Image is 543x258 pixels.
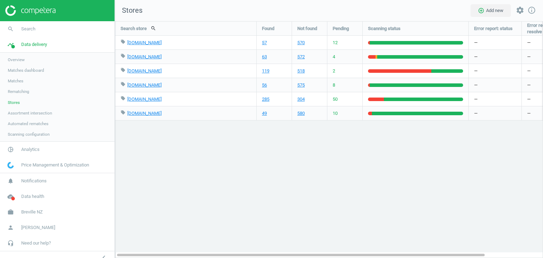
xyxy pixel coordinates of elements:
i: local_offer [121,53,125,58]
a: [DOMAIN_NAME] [127,111,162,116]
span: Rematching [8,89,29,94]
a: 518 [297,68,305,74]
i: work [4,205,17,219]
a: 575 [297,82,305,88]
a: 304 [297,96,305,102]
div: — [469,64,521,78]
span: — [527,82,531,88]
span: Notifications [21,178,47,184]
a: 57 [262,40,267,46]
i: search [4,22,17,36]
span: Not found [297,25,317,32]
a: 285 [262,96,269,102]
span: 50 [333,96,338,102]
a: [DOMAIN_NAME] [127,40,162,45]
span: Matches dashboard [8,68,44,73]
span: Matches [8,78,23,84]
div: — [469,92,521,106]
span: Overview [8,57,25,63]
span: Stores [115,6,142,16]
span: Data health [21,193,44,200]
div: Search store [115,22,256,35]
span: Automated rematches [8,121,48,127]
a: [DOMAIN_NAME] [127,54,162,59]
a: [DOMAIN_NAME] [127,68,162,74]
a: [DOMAIN_NAME] [127,82,162,88]
span: Search [21,26,35,32]
i: person [4,221,17,234]
span: Assortment intersection [8,110,52,116]
i: settings [516,6,524,14]
a: 570 [297,40,305,46]
i: timeline [4,38,17,51]
div: — [469,36,521,49]
span: Need our help? [21,240,51,246]
i: info_outline [527,6,536,14]
button: add_circle_outlineAdd new [471,4,511,17]
span: Found [262,25,274,32]
div: — [469,78,521,92]
i: local_offer [121,68,125,72]
button: settings [513,3,527,18]
span: [PERSON_NAME] [21,224,55,231]
i: local_offer [121,82,125,87]
a: 56 [262,82,267,88]
span: 12 [333,40,338,46]
span: — [527,96,531,102]
span: Stores [8,100,20,105]
a: 49 [262,110,267,117]
a: 572 [297,54,305,60]
i: cloud_done [4,190,17,203]
span: — [527,110,531,117]
div: — [469,106,521,120]
img: wGWNvw8QSZomAAAAABJRU5ErkJggg== [7,162,14,169]
span: Price Management & Optimization [21,162,89,168]
a: 63 [262,54,267,60]
span: Analytics [21,146,40,153]
i: pie_chart_outlined [4,143,17,156]
i: headset_mic [4,236,17,250]
span: — [527,40,531,46]
span: 2 [333,68,335,74]
i: add_circle_outline [478,7,484,14]
span: Data delivery [21,41,47,48]
span: — [527,54,531,60]
span: Scanning configuration [8,131,49,137]
i: notifications [4,174,17,188]
span: Breville NZ [21,209,43,215]
a: 119 [262,68,269,74]
i: local_offer [121,96,125,101]
a: 580 [297,110,305,117]
span: — [527,68,531,74]
i: local_offer [121,39,125,44]
div: — [469,50,521,64]
a: [DOMAIN_NAME] [127,96,162,102]
span: 10 [333,110,338,117]
span: Scanning status [368,25,401,32]
span: 8 [333,82,335,88]
i: local_offer [121,110,125,115]
span: 4 [333,54,335,60]
img: ajHJNr6hYgQAAAAASUVORK5CYII= [5,5,56,16]
button: search [147,22,160,34]
span: Error report: status [474,25,513,32]
a: info_outline [527,6,536,15]
span: Pending [333,25,349,32]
